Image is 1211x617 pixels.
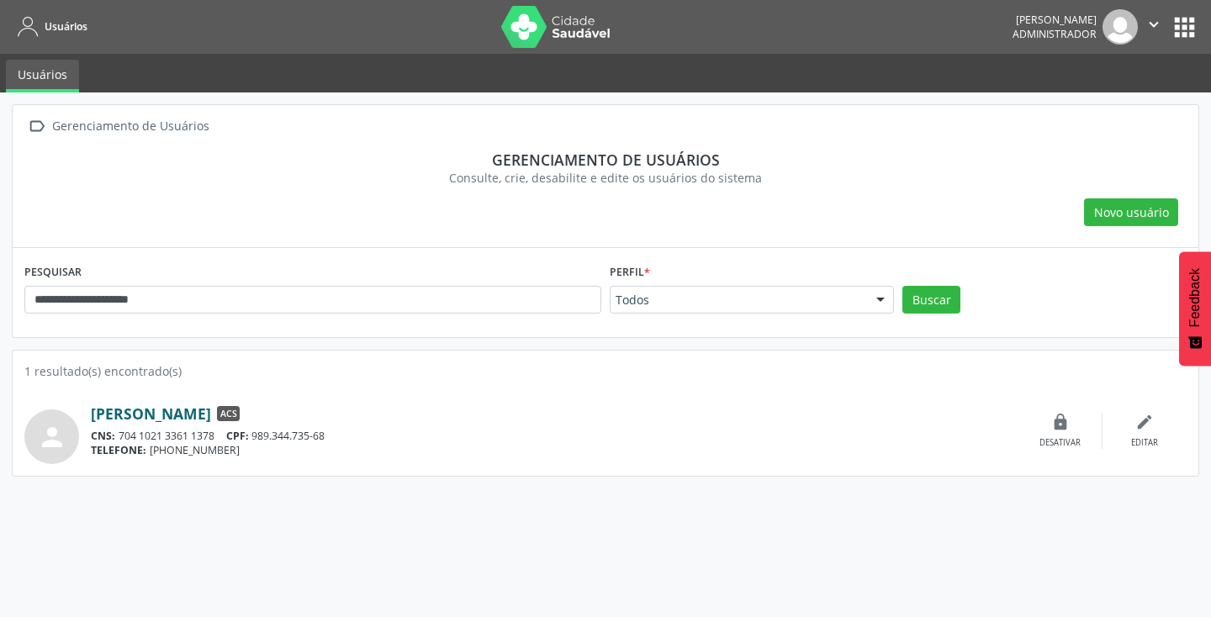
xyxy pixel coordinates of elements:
[1013,13,1097,27] div: [PERSON_NAME]
[1138,9,1170,45] button: 
[902,286,960,314] button: Buscar
[24,362,1187,380] div: 1 resultado(s) encontrado(s)
[1179,251,1211,366] button: Feedback - Mostrar pesquisa
[91,429,1018,443] div: 704 1021 3361 1378 989.344.735-68
[1170,13,1199,42] button: apps
[616,292,859,308] span: Todos
[1187,268,1203,327] span: Feedback
[1013,27,1097,41] span: Administrador
[24,260,82,286] label: PESQUISAR
[91,429,115,443] span: CNS:
[36,169,1175,187] div: Consulte, crie, desabilite e edite os usuários do sistema
[1094,203,1169,221] span: Novo usuário
[91,443,1018,457] div: [PHONE_NUMBER]
[1145,15,1163,34] i: 
[226,429,249,443] span: CPF:
[49,114,212,139] div: Gerenciamento de Usuários
[1135,413,1154,431] i: edit
[6,60,79,92] a: Usuários
[24,114,212,139] a:  Gerenciamento de Usuários
[1103,9,1138,45] img: img
[1051,413,1070,431] i: lock
[1131,437,1158,449] div: Editar
[45,19,87,34] span: Usuários
[1084,198,1178,227] button: Novo usuário
[610,260,650,286] label: Perfil
[91,404,211,423] a: [PERSON_NAME]
[91,443,146,457] span: TELEFONE:
[12,13,87,40] a: Usuários
[217,406,240,421] span: ACS
[1039,437,1081,449] div: Desativar
[36,150,1175,169] div: Gerenciamento de usuários
[24,114,49,139] i: 
[37,422,67,452] i: person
